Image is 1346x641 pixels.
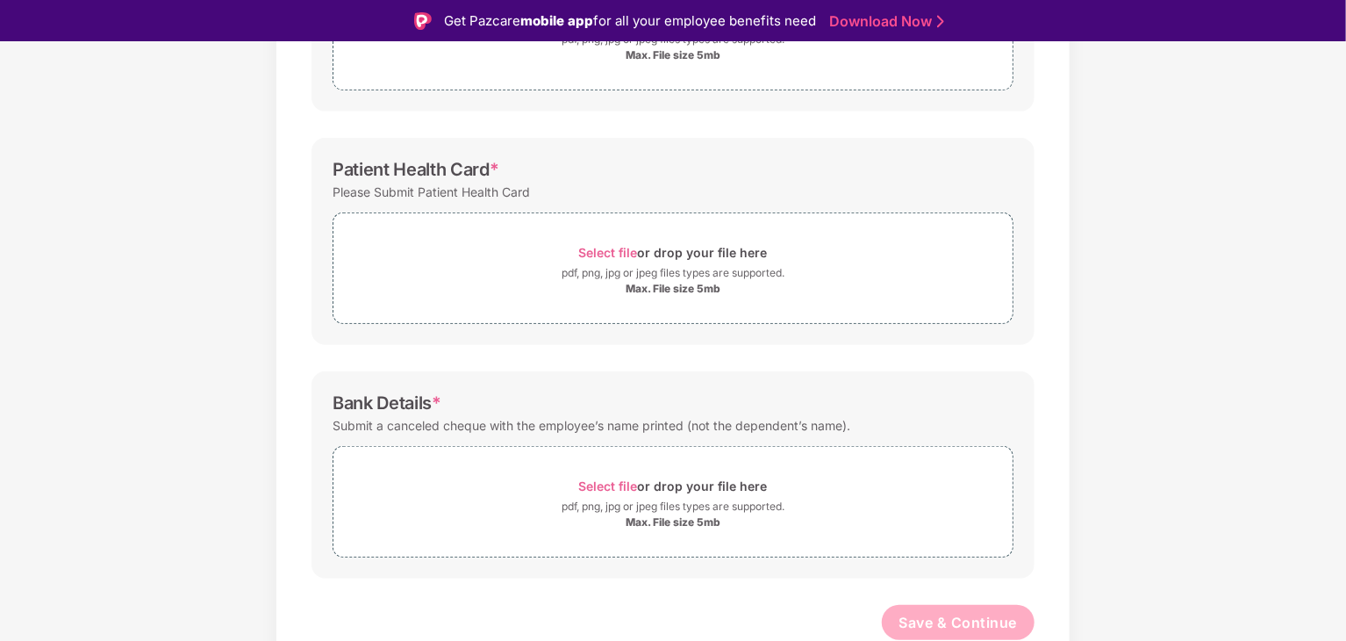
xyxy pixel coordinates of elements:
img: Stroke [937,12,944,31]
span: Select fileor drop your file herepdf, png, jpg or jpeg files types are supported.Max. File size 5mb [333,227,1013,310]
div: Max. File size 5mb [626,515,720,529]
div: Max. File size 5mb [626,282,720,296]
div: or drop your file here [579,241,768,264]
div: pdf, png, jpg or jpeg files types are supported. [562,264,784,282]
div: Patient Health Card [333,159,499,180]
div: Max. File size 5mb [626,48,720,62]
div: Bank Details [333,393,441,414]
div: Get Pazcare for all your employee benefits need [444,11,816,32]
span: Select file [579,479,638,493]
div: or drop your file here [579,474,768,498]
img: Logo [414,12,432,30]
span: Select fileor drop your file herepdf, png, jpg or jpeg files types are supported.Max. File size 5mb [333,460,1013,544]
strong: mobile app [520,12,593,29]
a: Download Now [829,12,939,31]
div: Please Submit Patient Health Card [333,180,530,204]
button: Save & Continue [882,605,1035,640]
div: Submit a canceled cheque with the employee’s name printed (not the dependent’s name). [333,414,850,437]
span: Select file [579,245,638,260]
div: pdf, png, jpg or jpeg files types are supported. [562,498,784,515]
